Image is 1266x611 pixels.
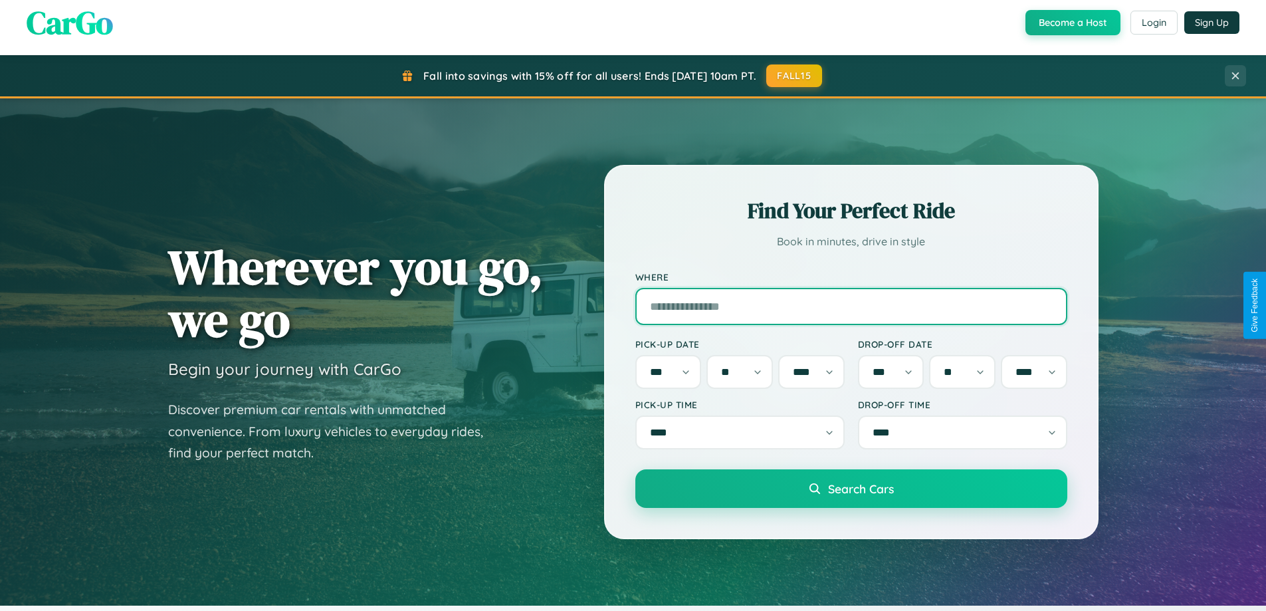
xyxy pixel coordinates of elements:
h3: Begin your journey with CarGo [168,359,401,379]
span: Search Cars [828,481,894,496]
button: Search Cars [635,469,1067,508]
button: Sign Up [1184,11,1239,34]
label: Where [635,271,1067,283]
label: Pick-up Date [635,338,845,350]
p: Book in minutes, drive in style [635,232,1067,251]
span: CarGo [27,1,113,45]
h1: Wherever you go, we go [168,241,543,346]
span: Fall into savings with 15% off for all users! Ends [DATE] 10am PT. [423,69,756,82]
label: Pick-up Time [635,399,845,410]
button: Login [1130,11,1178,35]
button: FALL15 [766,64,822,87]
label: Drop-off Time [858,399,1067,410]
div: Give Feedback [1250,279,1259,332]
label: Drop-off Date [858,338,1067,350]
h2: Find Your Perfect Ride [635,196,1067,225]
p: Discover premium car rentals with unmatched convenience. From luxury vehicles to everyday rides, ... [168,399,500,464]
button: Become a Host [1025,10,1120,35]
